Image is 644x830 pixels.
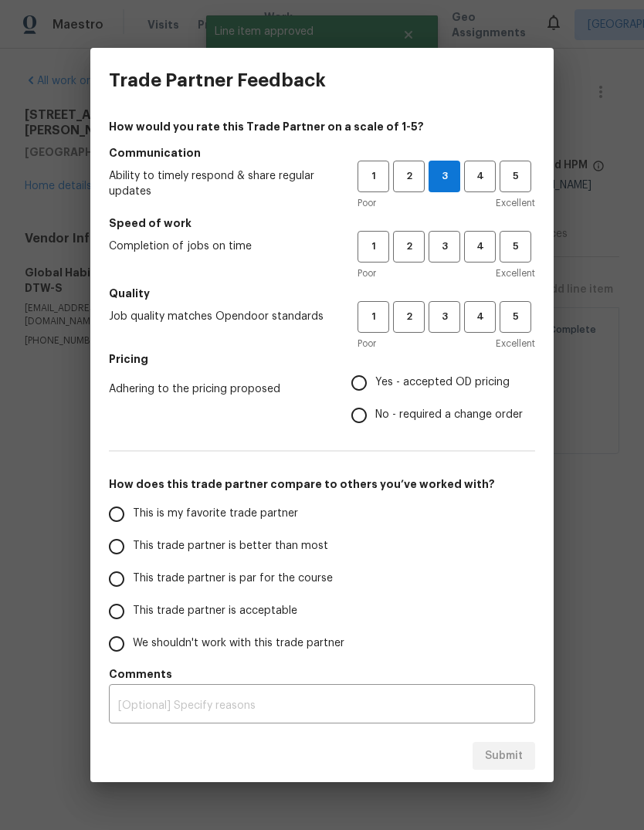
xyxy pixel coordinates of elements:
span: We shouldn't work with this trade partner [133,635,344,652]
span: 4 [466,168,494,185]
button: 3 [429,161,460,192]
span: 3 [429,168,459,185]
h5: Comments [109,666,535,682]
span: Completion of jobs on time [109,239,333,254]
span: 2 [395,238,423,256]
span: Poor [358,336,376,351]
button: 4 [464,301,496,333]
button: 3 [429,301,460,333]
span: 3 [430,308,459,326]
button: 2 [393,301,425,333]
span: Excellent [496,336,535,351]
h4: How would you rate this Trade Partner on a scale of 1-5? [109,119,535,134]
h5: Pricing [109,351,535,367]
span: No - required a change order [375,407,523,423]
span: Yes - accepted OD pricing [375,374,510,391]
button: 5 [500,161,531,192]
span: Adhering to the pricing proposed [109,381,327,397]
button: 1 [358,231,389,263]
button: 4 [464,161,496,192]
h5: Speed of work [109,215,535,231]
span: 2 [395,168,423,185]
div: How does this trade partner compare to others you’ve worked with? [109,498,535,660]
span: Poor [358,195,376,211]
button: 2 [393,161,425,192]
span: Ability to timely respond & share regular updates [109,168,333,199]
div: Pricing [351,367,535,432]
span: 2 [395,308,423,326]
button: 5 [500,231,531,263]
span: 1 [359,238,388,256]
h5: Communication [109,145,535,161]
span: This trade partner is better than most [133,538,328,554]
button: 1 [358,161,389,192]
span: This trade partner is par for the course [133,571,333,587]
button: 2 [393,231,425,263]
button: 3 [429,231,460,263]
span: Job quality matches Opendoor standards [109,309,333,324]
span: 1 [359,168,388,185]
span: Excellent [496,195,535,211]
span: 4 [466,308,494,326]
button: 5 [500,301,531,333]
h5: Quality [109,286,535,301]
span: 4 [466,238,494,256]
span: 5 [501,308,530,326]
span: Excellent [496,266,535,281]
span: 1 [359,308,388,326]
button: 4 [464,231,496,263]
h5: How does this trade partner compare to others you’ve worked with? [109,476,535,492]
h3: Trade Partner Feedback [109,69,326,91]
span: Poor [358,266,376,281]
span: 5 [501,238,530,256]
span: This is my favorite trade partner [133,506,298,522]
span: This trade partner is acceptable [133,603,297,619]
span: 5 [501,168,530,185]
button: 1 [358,301,389,333]
span: 3 [430,238,459,256]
